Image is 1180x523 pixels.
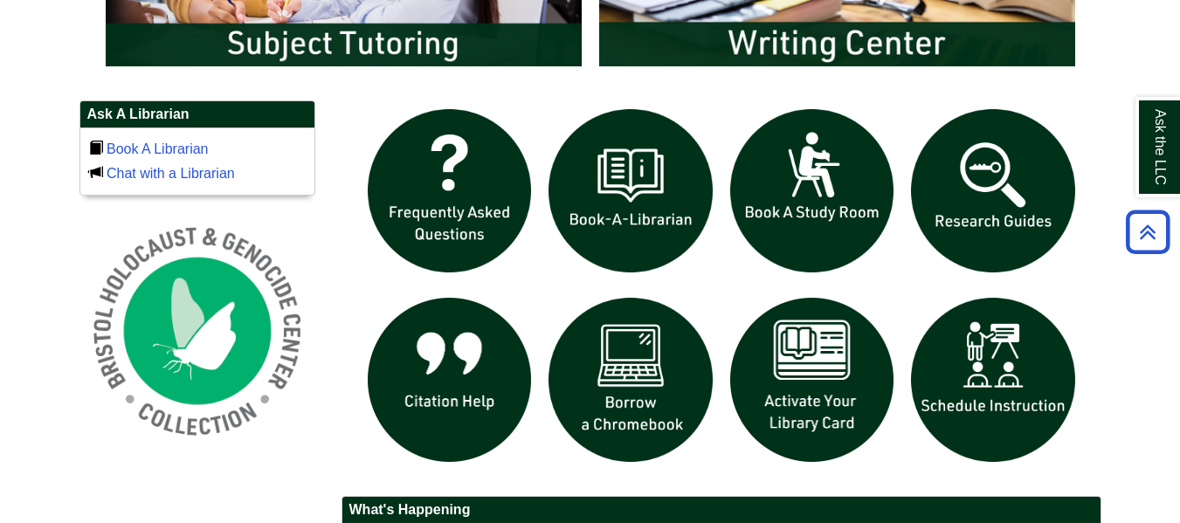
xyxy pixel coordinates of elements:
[79,213,315,449] img: Holocaust and Genocide Collection
[540,289,721,471] img: Borrow a chromebook icon links to the borrow a chromebook web page
[1120,220,1176,244] a: Back to Top
[107,166,235,181] a: Chat with a Librarian
[359,100,1084,478] div: slideshow
[80,101,314,128] h2: Ask A Librarian
[902,100,1084,282] img: Research Guides icon links to research guides web page
[721,100,903,282] img: book a study room icon links to book a study room web page
[359,289,541,471] img: citation help icon links to citation help guide page
[359,100,541,282] img: frequently asked questions
[902,289,1084,471] img: For faculty. Schedule Library Instruction icon links to form.
[107,141,209,156] a: Book A Librarian
[540,100,721,282] img: Book a Librarian icon links to book a librarian web page
[721,289,903,471] img: activate Library Card icon links to form to activate student ID into library card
